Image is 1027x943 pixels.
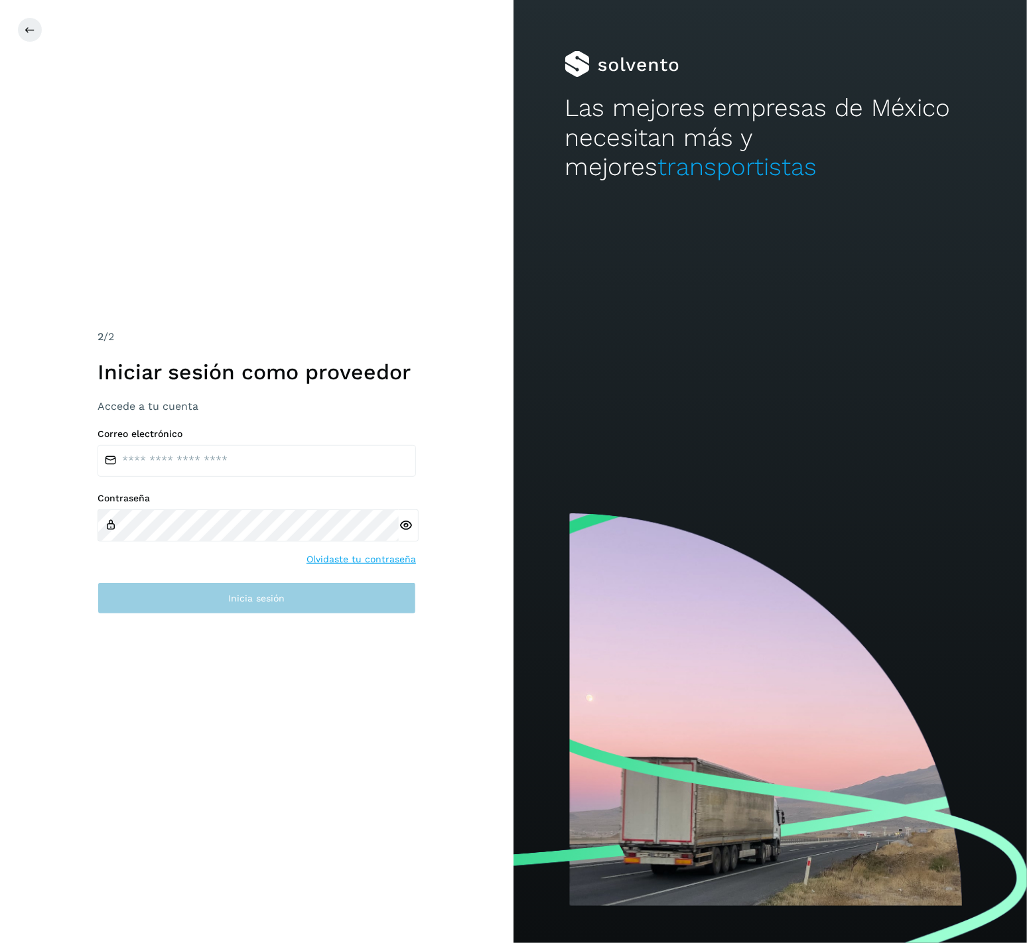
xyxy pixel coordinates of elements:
[98,428,416,440] label: Correo electrónico
[98,582,416,614] button: Inicia sesión
[98,493,416,504] label: Contraseña
[307,552,416,566] a: Olvidaste tu contraseña
[229,594,285,603] span: Inicia sesión
[98,400,416,412] h3: Accede a tu cuenta
[657,153,817,181] span: transportistas
[565,94,975,182] h2: Las mejores empresas de México necesitan más y mejores
[98,329,416,345] div: /2
[98,330,103,343] span: 2
[98,359,416,385] h1: Iniciar sesión como proveedor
